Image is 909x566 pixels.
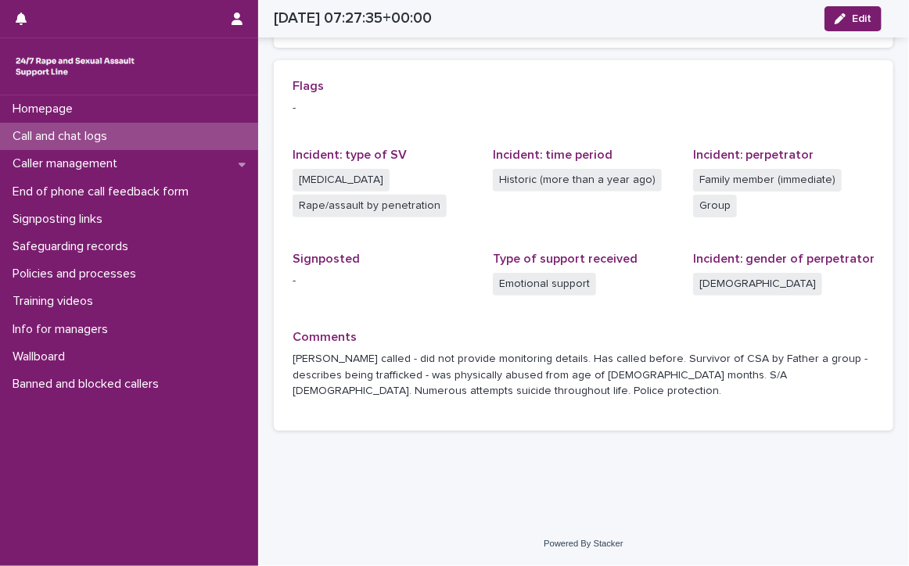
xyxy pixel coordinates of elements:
[693,253,875,265] span: Incident: gender of perpetrator
[6,377,171,392] p: Banned and blocked callers
[825,6,882,31] button: Edit
[693,195,737,217] span: Group
[6,184,201,199] p: End of phone call feedback form
[6,294,106,309] p: Training videos
[6,102,85,116] p: Homepage
[6,267,149,281] p: Policies and processes
[293,273,474,289] p: -
[693,169,842,192] span: Family member (immediate)
[693,149,814,161] span: Incident: perpetrator
[493,169,662,192] span: Historic (more than a year ago)
[852,13,871,24] span: Edit
[6,129,120,144] p: Call and chat logs
[293,169,390,192] span: [MEDICAL_DATA]
[6,349,77,364] p: Wallboard
[493,273,596,296] span: Emotional support
[293,80,324,92] span: Flags
[293,149,407,161] span: Incident: type of SV
[6,156,130,171] p: Caller management
[13,51,138,82] img: rhQMoQhaT3yELyF149Cw
[544,539,623,548] a: Powered By Stacker
[6,322,120,337] p: Info for managers
[293,100,875,116] p: -
[293,351,875,399] p: [PERSON_NAME] called - did not provide monitoring details. Has called before. Survivor of CSA by ...
[693,273,822,296] span: [DEMOGRAPHIC_DATA]
[6,212,115,227] p: Signposting links
[493,253,638,265] span: Type of support received
[6,239,141,254] p: Safeguarding records
[293,331,357,343] span: Comments
[274,9,432,27] h2: [DATE] 07:27:35+00:00
[293,195,447,217] span: Rape/assault by penetration
[293,253,360,265] span: Signposted
[493,149,613,161] span: Incident: time period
